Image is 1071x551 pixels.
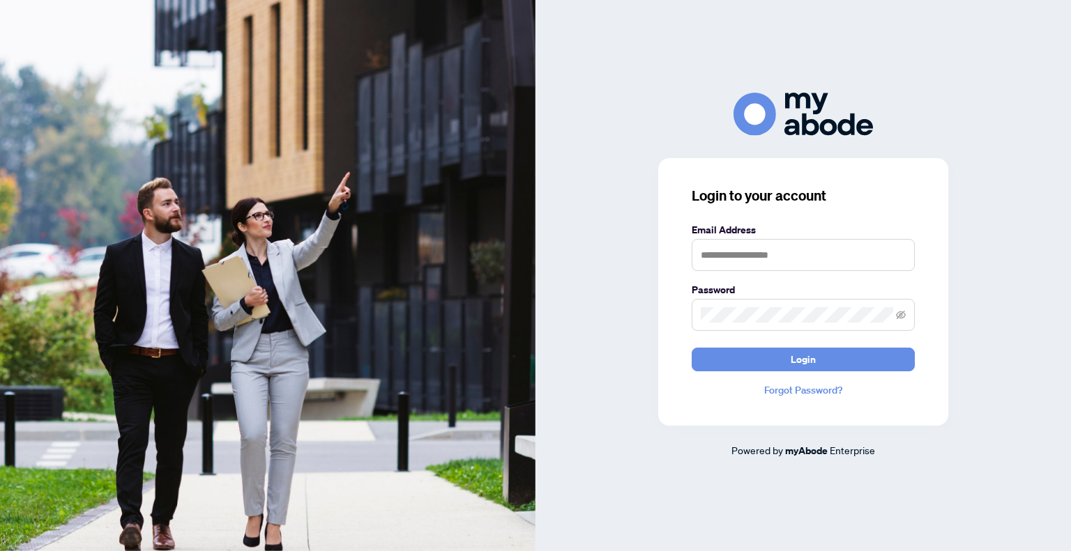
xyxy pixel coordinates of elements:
a: Forgot Password? [692,382,915,398]
img: ma-logo [734,93,873,135]
span: Login [791,348,816,371]
span: eye-invisible [896,310,906,320]
button: Login [692,348,915,371]
label: Password [692,282,915,297]
a: myAbode [785,443,828,458]
span: Powered by [731,444,783,456]
span: Enterprise [830,444,875,456]
label: Email Address [692,222,915,238]
h3: Login to your account [692,186,915,205]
